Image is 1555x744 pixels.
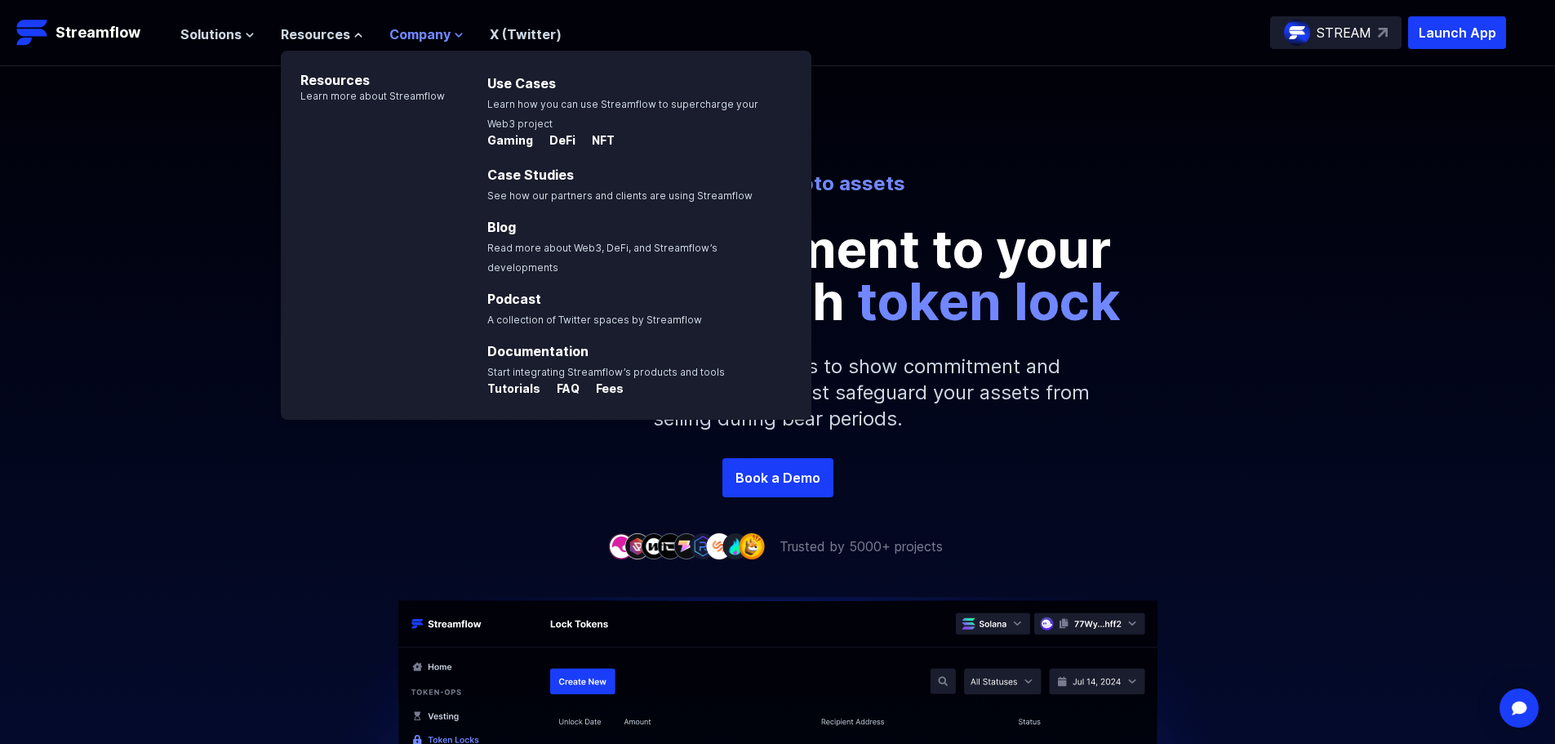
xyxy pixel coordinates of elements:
span: A collection of Twitter spaces by Streamflow [487,314,702,326]
img: company-4 [657,533,683,559]
a: DeFi [536,134,579,150]
a: NFT [579,134,615,150]
p: Tutorials [487,381,540,397]
button: Resources [281,25,363,44]
span: Resources [281,25,350,44]
p: DeFi [536,132,575,149]
p: Fees [583,381,624,397]
p: Streamflow [56,21,140,44]
img: company-7 [706,533,732,559]
p: Learn more about Streamflow [281,90,445,103]
img: company-6 [690,533,716,559]
img: Streamflow Logo [16,16,49,49]
p: NFT [579,132,615,149]
img: streamflow-logo-circle.png [1284,20,1310,46]
img: company-3 [641,533,667,559]
p: Gaming [487,132,533,149]
img: company-9 [739,533,765,559]
p: Resources [281,51,445,90]
a: Gaming [487,134,536,150]
a: Documentation [487,343,589,359]
button: Solutions [180,25,255,44]
span: Learn how you can use Streamflow to supercharge your Web3 project [487,98,758,130]
p: FAQ [544,381,580,397]
p: Trusted by 5000+ projects [780,537,943,556]
p: STREAM [1317,23,1371,42]
span: Start integrating Streamflow’s products and tools [487,366,725,378]
a: Streamflow [16,16,164,49]
a: Tutorials [487,382,544,399]
span: Read more about Web3, DeFi, and Streamflow’s developments [487,242,718,274]
span: token lock [857,270,1121,332]
button: Company [389,25,464,44]
img: company-5 [673,533,700,559]
a: Podcast [487,291,541,307]
a: FAQ [544,382,583,399]
img: company-2 [624,533,651,559]
img: company-1 [608,533,634,559]
button: Launch App [1408,16,1506,49]
img: top-right-arrow.svg [1378,28,1388,38]
a: Book a Demo [722,458,833,497]
a: STREAM [1270,16,1402,49]
div: Open Intercom Messenger [1499,688,1539,728]
a: Fees [583,382,624,399]
span: See how our partners and clients are using Streamflow [487,189,753,202]
span: Solutions [180,25,242,44]
img: company-8 [722,533,749,559]
a: X (Twitter) [490,26,562,42]
a: Case Studies [487,167,574,183]
a: Use Cases [487,75,556,91]
span: Company [389,25,451,44]
a: Blog [487,219,516,235]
